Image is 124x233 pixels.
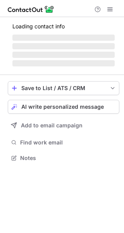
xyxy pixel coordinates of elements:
button: Add to email campaign [8,118,119,132]
span: ‌ [12,35,115,41]
button: Notes [8,153,119,163]
span: Notes [20,155,116,162]
img: ContactOut v5.3.10 [8,5,54,14]
span: ‌ [12,43,115,49]
p: Loading contact info [12,23,115,30]
span: ‌ [12,60,115,66]
span: ‌ [12,52,115,58]
button: AI write personalized message [8,100,119,114]
span: Find work email [20,139,116,146]
button: Find work email [8,137,119,148]
span: Add to email campaign [21,122,83,129]
span: AI write personalized message [21,104,104,110]
div: Save to List / ATS / CRM [21,85,106,91]
button: save-profile-one-click [8,81,119,95]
